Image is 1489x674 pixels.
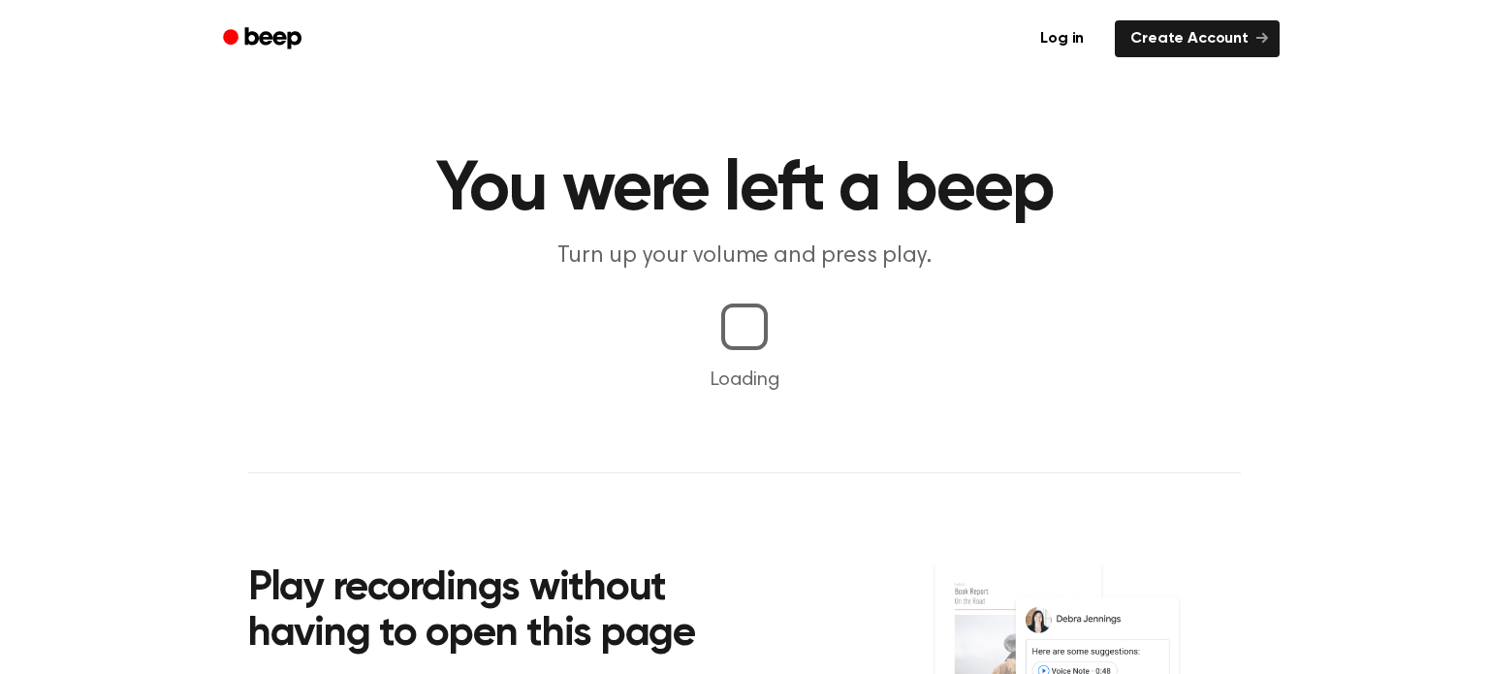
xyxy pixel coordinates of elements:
[23,366,1466,395] p: Loading
[372,241,1117,273] p: Turn up your volume and press play.
[1021,16,1103,61] a: Log in
[248,155,1241,225] h1: You were left a beep
[1115,20,1280,57] a: Create Account
[248,566,771,658] h2: Play recordings without having to open this page
[209,20,319,58] a: Beep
